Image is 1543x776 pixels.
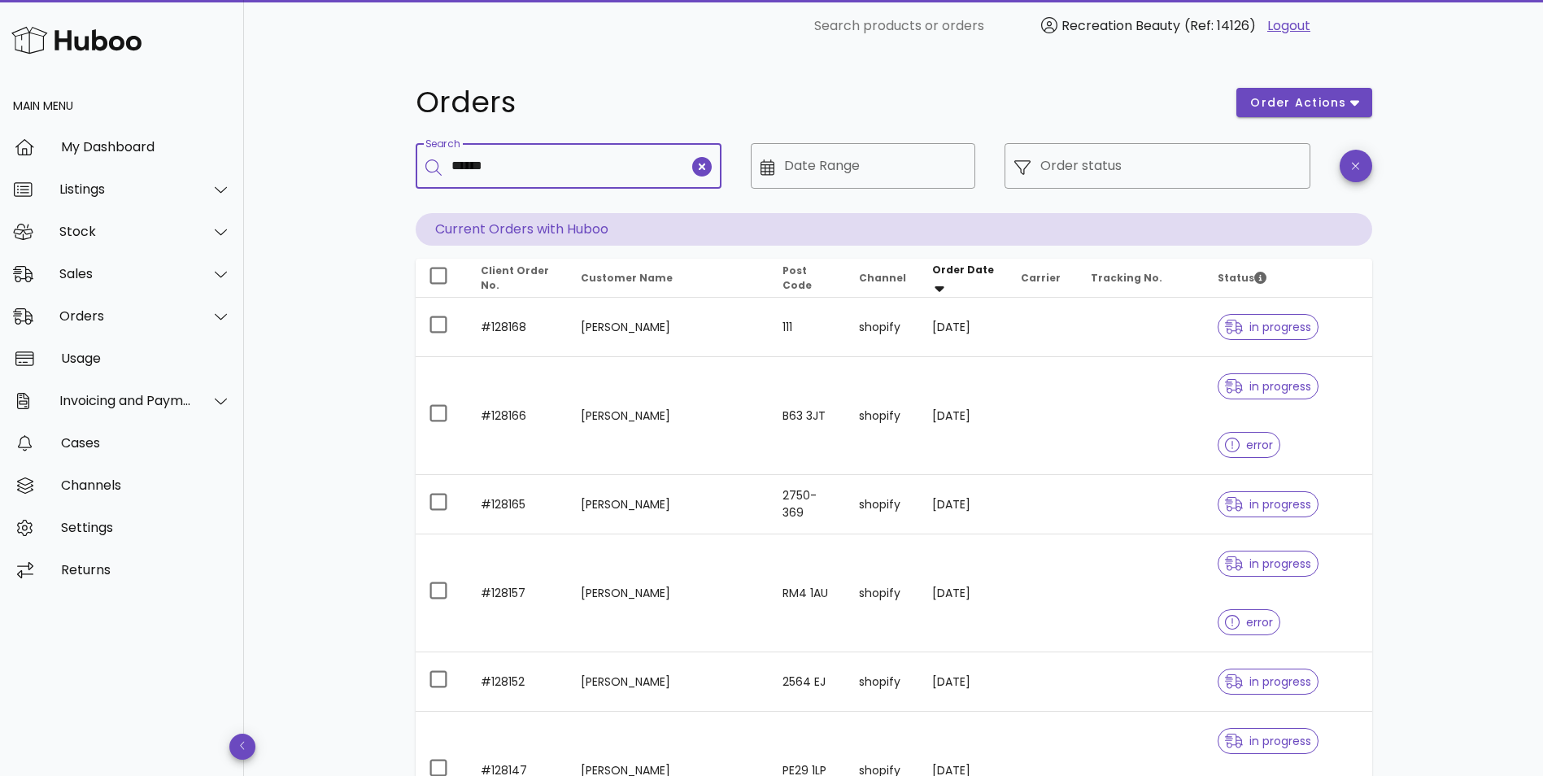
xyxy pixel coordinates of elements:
[846,298,919,357] td: shopify
[1061,16,1180,35] span: Recreation Beauty
[581,271,673,285] span: Customer Name
[846,534,919,652] td: shopify
[769,475,846,534] td: 2750-369
[61,139,231,155] div: My Dashboard
[692,157,712,177] button: clear icon
[568,259,769,298] th: Customer Name
[1249,94,1347,111] span: order actions
[61,477,231,493] div: Channels
[61,520,231,535] div: Settings
[1267,16,1310,36] a: Logout
[468,534,568,652] td: #128157
[919,357,1008,475] td: [DATE]
[468,298,568,357] td: #128168
[846,652,919,712] td: shopify
[425,138,460,150] label: Search
[59,308,192,324] div: Orders
[919,259,1008,298] th: Order Date: Sorted descending. Activate to remove sorting.
[568,357,769,475] td: [PERSON_NAME]
[1225,439,1273,451] span: error
[481,264,549,292] span: Client Order No.
[846,259,919,298] th: Channel
[568,652,769,712] td: [PERSON_NAME]
[468,475,568,534] td: #128165
[769,259,846,298] th: Post Code
[769,357,846,475] td: B63 3JT
[59,266,192,281] div: Sales
[1078,259,1205,298] th: Tracking No.
[846,475,919,534] td: shopify
[416,213,1372,246] p: Current Orders with Huboo
[1008,259,1078,298] th: Carrier
[468,652,568,712] td: #128152
[1225,321,1311,333] span: in progress
[769,652,846,712] td: 2564 EJ
[59,393,192,408] div: Invoicing and Payments
[1225,381,1311,392] span: in progress
[568,298,769,357] td: [PERSON_NAME]
[11,23,142,58] img: Huboo Logo
[769,534,846,652] td: RM4 1AU
[769,298,846,357] td: 111
[1205,259,1371,298] th: Status
[1021,271,1061,285] span: Carrier
[568,534,769,652] td: [PERSON_NAME]
[59,181,192,197] div: Listings
[919,475,1008,534] td: [DATE]
[59,224,192,239] div: Stock
[61,435,231,451] div: Cases
[1225,558,1311,569] span: in progress
[1225,676,1311,687] span: in progress
[782,264,812,292] span: Post Code
[1236,88,1371,117] button: order actions
[859,271,906,285] span: Channel
[1225,499,1311,510] span: in progress
[468,357,568,475] td: #128166
[919,534,1008,652] td: [DATE]
[61,562,231,578] div: Returns
[1225,617,1273,628] span: error
[1091,271,1162,285] span: Tracking No.
[919,652,1008,712] td: [DATE]
[846,357,919,475] td: shopify
[468,259,568,298] th: Client Order No.
[1184,16,1256,35] span: (Ref: 14126)
[932,263,994,277] span: Order Date
[1218,271,1266,285] span: Status
[61,351,231,366] div: Usage
[919,298,1008,357] td: [DATE]
[568,475,769,534] td: [PERSON_NAME]
[416,88,1218,117] h1: Orders
[1225,735,1311,747] span: in progress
